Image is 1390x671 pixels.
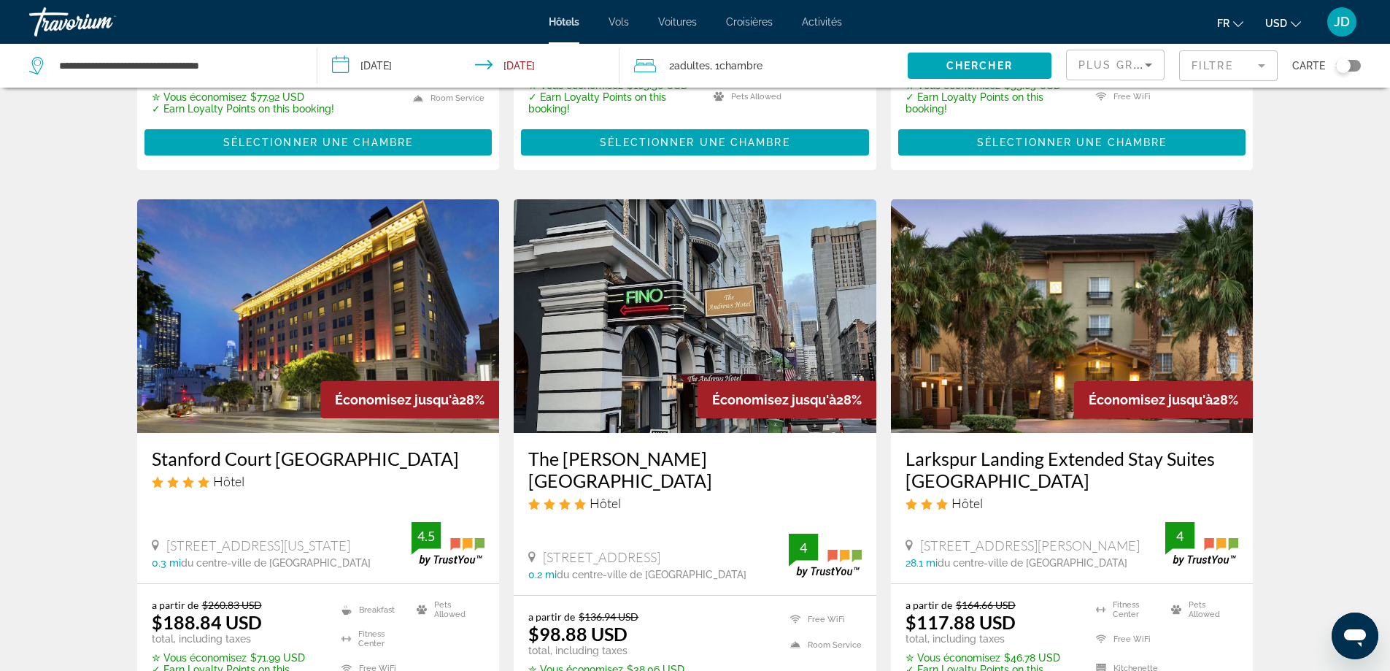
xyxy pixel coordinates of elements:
a: Stanford Court [GEOGRAPHIC_DATA] [152,448,485,469]
li: Room Service [783,636,862,654]
a: Voitures [658,16,697,28]
img: Hotel image [891,199,1254,433]
p: ✓ Earn Loyalty Points on this booking! [152,103,334,115]
del: $136.94 USD [579,610,638,623]
button: Change language [1217,12,1243,34]
p: $77.92 USD [152,91,334,103]
span: Sélectionner une chambre [600,137,789,148]
span: Sélectionner une chambre [977,137,1167,148]
a: Larkspur Landing Extended Stay Suites [GEOGRAPHIC_DATA] [906,448,1239,491]
a: Sélectionner une chambre [898,133,1246,149]
span: Hôtel [213,473,244,489]
button: Filter [1179,50,1278,82]
span: Économisez jusqu'à [712,392,836,407]
div: 4.5 [412,527,441,545]
span: a partir de [906,599,952,611]
mat-select: Sort by [1078,56,1152,74]
span: Chambre [719,60,762,72]
li: Free WiFi [783,610,862,629]
p: $46.78 USD [906,652,1078,664]
img: trustyou-badge.svg [1165,522,1238,565]
li: Room Service [406,89,484,107]
a: Travorium [29,3,175,41]
li: Fitness Center [334,628,409,650]
div: 4 star Hotel [152,473,485,489]
span: JD [1334,15,1350,29]
button: Toggle map [1325,59,1361,72]
a: Vols [609,16,629,28]
span: 2 [669,55,710,76]
span: Carte [1292,55,1325,76]
span: USD [1265,18,1287,29]
button: Travelers: 2 adults, 0 children [619,44,908,88]
p: total, including taxes [528,645,711,656]
p: $71.99 USD [152,652,324,664]
button: Change currency [1265,12,1301,34]
span: Plus grandes économies [1078,59,1253,71]
span: Sélectionner une chambre [223,137,413,148]
span: ✮ Vous économisez [152,91,247,103]
span: du centre-ville de [GEOGRAPHIC_DATA] [181,557,371,569]
span: a partir de [528,610,575,623]
a: Sélectionner une chambre [521,133,869,149]
ins: $117.88 USD [906,611,1016,633]
button: Chercher [908,53,1051,79]
span: Adultes [674,60,710,72]
a: Hôtels [549,16,579,28]
li: Pets Allowed [1164,599,1239,621]
span: [STREET_ADDRESS][PERSON_NAME] [920,537,1140,553]
a: Croisières [726,16,773,28]
button: Sélectionner une chambre [898,129,1246,156]
span: ✮ Vous économisez [152,652,247,664]
span: du centre-ville de [GEOGRAPHIC_DATA] [557,569,746,580]
span: 28.1 mi [906,557,938,569]
li: Free WiFi [1089,85,1164,107]
div: 28% [698,381,876,418]
li: Pets Allowed [409,599,484,621]
p: total, including taxes [906,633,1078,645]
span: ✮ Vous économisez [906,652,1000,664]
button: Sélectionner une chambre [144,129,493,156]
del: $260.83 USD [202,599,262,611]
div: 28% [320,381,499,418]
div: 4 star Hotel [528,495,862,511]
ins: $98.88 USD [528,623,628,645]
span: Chercher [946,60,1013,72]
img: Hotel image [514,199,876,433]
span: du centre-ville de [GEOGRAPHIC_DATA] [938,557,1127,569]
span: Économisez jusqu'à [335,392,459,407]
span: 0.2 mi [528,569,557,580]
del: $164.66 USD [956,599,1016,611]
span: , 1 [710,55,762,76]
span: [STREET_ADDRESS] [543,549,660,565]
a: Hotel image [137,199,500,433]
li: Pets Allowed [706,85,784,107]
div: 4 [789,539,818,556]
iframe: Bouton de lancement de la fenêtre de messagerie [1332,613,1378,659]
span: fr [1217,18,1229,29]
p: ✓ Earn Loyalty Points on this booking! [906,91,1078,115]
span: [STREET_ADDRESS][US_STATE] [166,537,350,553]
div: 4 [1165,527,1194,545]
button: Sélectionner une chambre [521,129,869,156]
a: The [PERSON_NAME][GEOGRAPHIC_DATA] [528,448,862,491]
li: Fitness Center [1089,599,1164,621]
li: Free WiFi [1089,628,1164,650]
img: trustyou-badge.svg [412,522,484,565]
span: a partir de [152,599,198,611]
ins: $188.84 USD [152,611,262,633]
div: 28% [1074,381,1253,418]
span: 0.3 mi [152,557,181,569]
a: Activités [802,16,842,28]
button: Check-in date: Sep 24, 2025 Check-out date: Sep 25, 2025 [317,44,620,88]
span: Hôtel [951,495,983,511]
